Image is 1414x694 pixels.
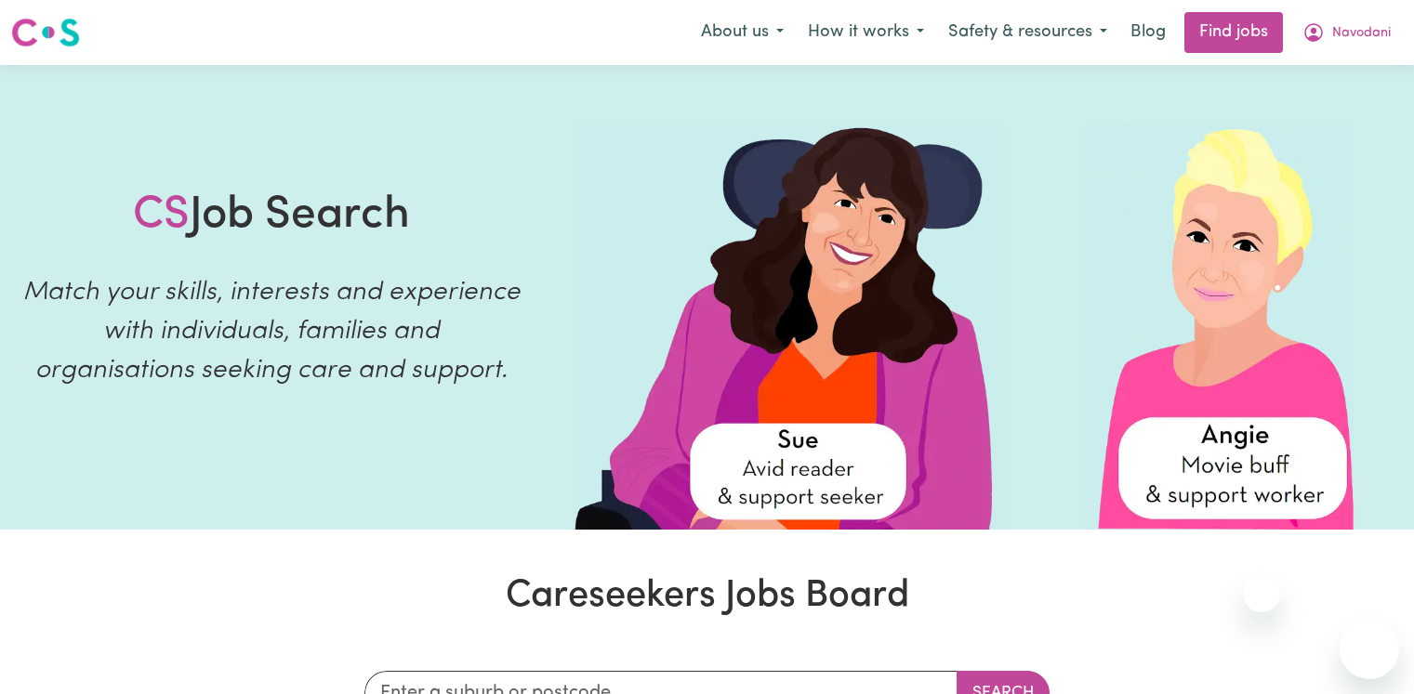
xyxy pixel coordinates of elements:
[11,11,80,54] a: Careseekers logo
[11,16,80,49] img: Careseekers logo
[1290,13,1403,52] button: My Account
[1332,23,1391,44] span: Navodani
[796,13,936,52] button: How it works
[133,193,190,238] span: CS
[1340,620,1399,679] iframe: Button to launch messaging window
[936,13,1119,52] button: Safety & resources
[22,273,521,390] p: Match your skills, interests and experience with individuals, families and organisations seeking ...
[1184,12,1283,53] a: Find jobs
[1119,12,1177,53] a: Blog
[133,190,410,243] h1: Job Search
[689,13,796,52] button: About us
[1243,575,1280,612] iframe: Close message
